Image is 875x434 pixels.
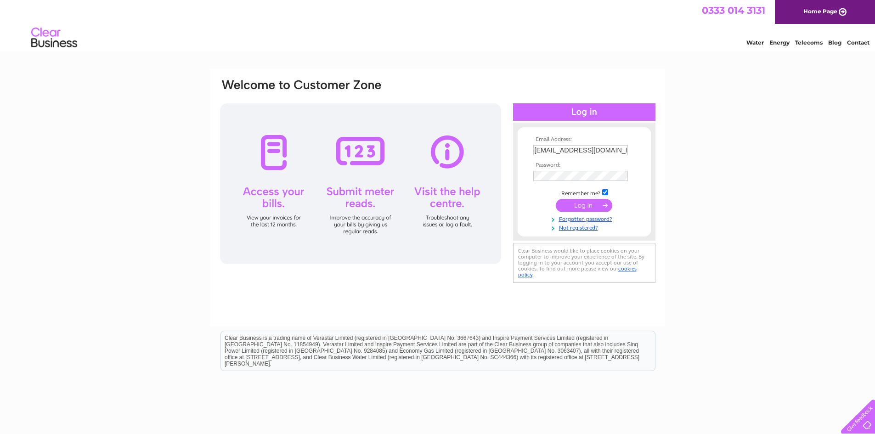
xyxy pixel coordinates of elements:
[847,39,869,46] a: Contact
[746,39,764,46] a: Water
[31,24,78,52] img: logo.png
[533,223,638,231] a: Not registered?
[221,5,655,45] div: Clear Business is a trading name of Verastar Limited (registered in [GEOGRAPHIC_DATA] No. 3667643...
[556,199,612,212] input: Submit
[795,39,823,46] a: Telecoms
[531,136,638,143] th: Email Address:
[531,188,638,197] td: Remember me?
[513,243,655,283] div: Clear Business would like to place cookies on your computer to improve your experience of the sit...
[769,39,790,46] a: Energy
[828,39,841,46] a: Blog
[518,265,637,278] a: cookies policy
[533,214,638,223] a: Forgotten password?
[702,5,765,16] a: 0333 014 3131
[531,162,638,169] th: Password:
